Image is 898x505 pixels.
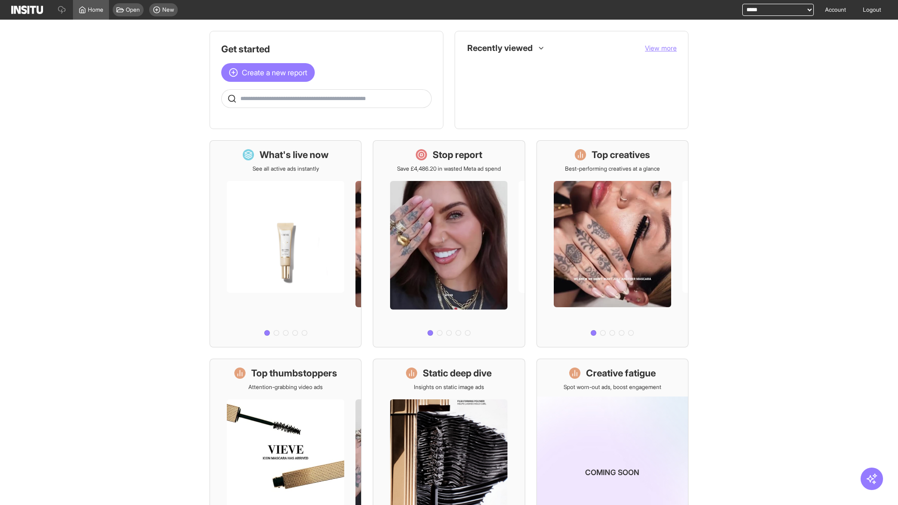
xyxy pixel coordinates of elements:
[260,148,329,161] h1: What's live now
[373,140,525,347] a: Stop reportSave £4,486.20 in wasted Meta ad spend
[592,148,650,161] h1: Top creatives
[88,6,103,14] span: Home
[397,165,501,173] p: Save £4,486.20 in wasted Meta ad spend
[221,63,315,82] button: Create a new report
[251,367,337,380] h1: Top thumbstoppers
[433,148,482,161] h1: Stop report
[253,165,319,173] p: See all active ads instantly
[414,383,484,391] p: Insights on static image ads
[11,6,43,14] img: Logo
[162,6,174,14] span: New
[126,6,140,14] span: Open
[248,383,323,391] p: Attention-grabbing video ads
[210,140,362,347] a: What's live nowSee all active ads instantly
[242,67,307,78] span: Create a new report
[645,43,677,53] button: View more
[536,140,688,347] a: Top creativesBest-performing creatives at a glance
[565,165,660,173] p: Best-performing creatives at a glance
[645,44,677,52] span: View more
[221,43,432,56] h1: Get started
[423,367,492,380] h1: Static deep dive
